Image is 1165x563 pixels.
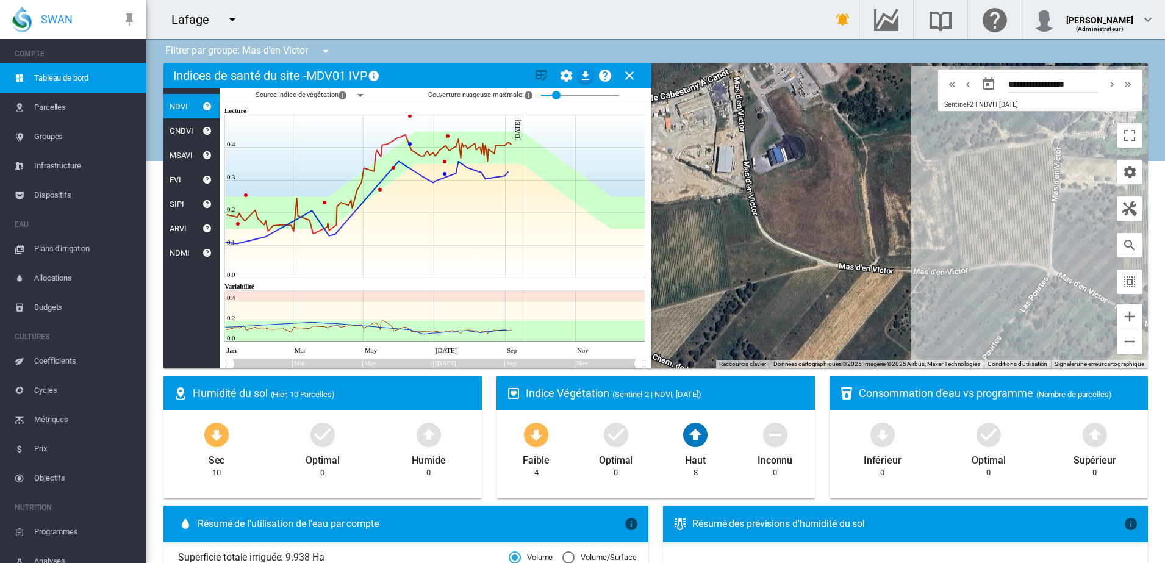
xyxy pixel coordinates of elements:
[529,63,554,88] button: icon-table-edit
[534,467,539,478] div: 4
[200,123,215,138] md-icon: icon-help-circle
[446,135,449,137] circle: 2025 Jul 13 0.434
[614,467,618,478] div: 0
[34,376,137,405] span: Cycles
[15,44,137,63] span: COMPTE
[202,420,231,449] md-icon: icon-arrow-down-bold-circle
[880,467,884,478] div: 0
[1124,517,1138,531] md-icon: icon-information
[685,449,706,467] div: Haut
[601,420,631,449] md-icon: icon-checkbox-marked-circle
[200,148,215,162] md-icon: icon-help-circle
[673,517,687,531] md-icon: icon-thermometer-lines
[15,498,137,517] span: NUTRITION
[245,194,247,196] circle: 2025 Jan 19 0.253
[523,449,549,467] div: Faible
[173,68,306,83] h2: Indices de santé du site -
[34,93,137,122] span: Parcelles
[864,449,902,467] div: Inférieur
[163,151,193,160] div: MSAVI
[1122,238,1137,253] md-icon: icon-magnify
[227,271,235,278] tspan: 0.0
[1117,160,1142,184] button: icon-cog
[320,467,324,478] div: 0
[622,68,637,83] md-icon: icon-close
[224,282,254,290] tspan: Variabilité
[200,196,215,211] md-icon: icon-help-circle
[227,173,235,181] tspan: 0.3
[409,143,411,145] circle: 2025 Jun 10 0.41
[365,346,377,354] tspan: May
[173,386,188,401] md-icon: icon-map-marker-radius
[868,420,897,449] md-icon: icon-arrow-down-bold-circle
[1120,77,1136,91] button: icon-chevron-double-right
[226,346,237,354] tspan: Jan
[323,201,326,204] circle: 2025 Mar 28 0.23
[414,420,443,449] md-icon: icon-arrow-up-bold-circle
[612,390,701,399] span: (Sentinel-2 | NDVI, [DATE])
[227,206,235,213] tspan: 0.2
[977,72,1001,96] button: md-calendar
[195,240,220,265] button: icon-help-circle
[633,353,654,375] g: Zoom chart using cursor arrows
[986,467,991,478] div: 0
[980,12,1009,27] md-icon: Cliquez ici pour obtenir de l'aide
[15,215,137,234] span: EAU
[314,39,338,63] button: icon-menu-down
[195,94,220,118] button: icon-help-circle
[171,11,220,28] div: Lafage
[34,517,137,547] span: Programmes
[34,264,137,293] span: Allocations
[34,293,137,322] span: Budgets
[214,353,235,375] g: Zoom chart using cursor arrows
[559,68,573,83] md-icon: icon-cog
[1055,360,1144,367] a: Signaler une erreur cartographique
[534,68,549,83] md-icon: icon-table-edit
[163,199,184,209] div: SIPI
[872,12,901,27] md-icon: Accéder au Data Hub
[392,167,395,169] circle: 2025 May 27 0.338
[506,386,521,401] md-icon: icon-heart-box-outline
[988,360,1048,367] a: Conditions d'utilisation
[974,420,1003,449] md-icon: icon-checkbox-marked-circle
[220,7,245,32] button: icon-menu-down
[200,221,215,235] md-icon: icon-help-circle
[225,12,240,27] md-icon: icon-menu-down
[224,107,246,114] tspan: Lecture
[522,420,551,449] md-icon: icon-arrow-down-bold-circle
[122,12,137,27] md-icon: icon-pin
[200,99,215,113] md-icon: icon-help-circle
[15,327,137,346] span: CULTURES
[524,88,539,102] md-icon: icon-information
[436,346,457,354] tspan: [DATE]
[554,63,578,88] button: icon-cog
[960,77,976,91] button: icon-chevron-left
[318,44,333,59] md-icon: icon-menu-down
[338,88,353,102] md-icon: icon-information
[306,68,367,83] h2: MDV01 IVP
[1066,9,1133,21] div: [PERSON_NAME]
[237,223,239,225] circle: 2025 Jan 12 0.164
[34,151,137,181] span: Infrastructure
[379,188,381,191] circle: 2025 May 15 0.27
[1074,449,1116,467] div: Supérieur
[306,449,339,467] div: Optimal
[353,88,368,102] button: icon-menu-down
[195,192,220,216] button: icon-help-circle
[34,122,137,151] span: Groupes
[227,294,235,301] tspan: 0.4
[368,68,382,83] md-icon: icon-information
[1092,467,1097,478] div: 0
[944,77,960,91] button: icon-chevron-double-left
[945,77,959,91] md-icon: icon-chevron-double-left
[1117,123,1142,148] button: Passer en plein écran
[426,467,431,478] div: 0
[1076,26,1124,32] span: (Administrateur)
[428,88,539,102] span: Couverture nuageuse maximale:
[295,346,306,354] tspan: Mar
[198,517,624,531] span: Résumé de l'utilisation de l'eau par compte
[578,68,593,83] button: icon-download
[195,118,220,143] button: icon-help-circle
[34,405,137,434] span: Métriques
